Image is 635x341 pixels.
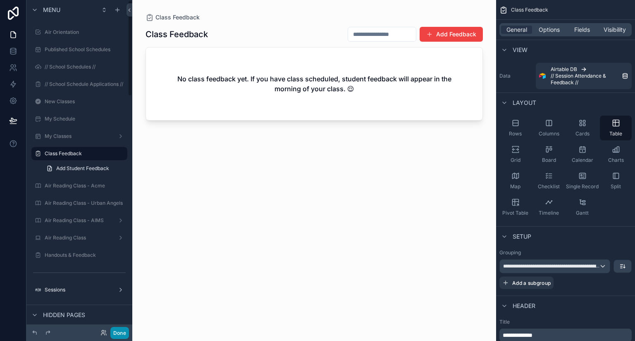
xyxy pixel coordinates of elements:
[513,302,535,310] span: Header
[45,29,126,36] label: Air Orientation
[512,280,551,286] span: Add a subgroup
[45,46,126,53] label: Published School Schedules
[31,147,127,160] a: Class Feedback
[499,277,554,289] button: Add a subgroup
[572,157,593,163] span: Calendar
[506,26,527,34] span: General
[31,301,127,314] a: Curriculum
[41,162,127,175] a: Add Student Feedback
[538,183,560,190] span: Checklist
[45,81,126,88] label: // School Schedule Applications //
[45,116,126,122] label: My Schedule
[609,130,622,137] span: Table
[608,157,624,163] span: Charts
[45,64,126,70] label: // School Schedules //
[533,168,565,193] button: Checklist
[533,195,565,220] button: Timeline
[31,197,127,210] a: Air Reading Class - Urban Angels
[542,157,556,163] span: Board
[31,179,127,192] a: Air Reading Class - Acme
[511,7,548,13] span: Class Feedback
[31,95,127,108] a: New Classes
[499,195,531,220] button: Pivot Table
[499,319,632,325] label: Title
[575,130,590,137] span: Cards
[31,283,127,296] a: Sessions
[566,142,598,167] button: Calendar
[539,26,560,34] span: Options
[110,327,129,339] button: Done
[513,46,528,54] span: View
[31,43,127,56] a: Published School Schedules
[611,183,621,190] span: Split
[499,116,531,140] button: Rows
[600,168,632,193] button: Split
[533,116,565,140] button: Columns
[45,304,114,310] label: Curriculum
[56,165,109,172] span: Add Student Feedback
[600,116,632,140] button: Table
[45,217,114,224] label: Air Reading Class - AIMS
[45,182,126,189] label: Air Reading Class - Acme
[536,63,632,89] a: Airtable DB// Session Attendance & Feedback //
[31,112,127,126] a: My Schedule
[45,98,126,105] label: New Classes
[43,6,60,14] span: Menu
[566,116,598,140] button: Cards
[604,26,626,34] span: Visibility
[45,252,126,258] label: Handouts & Feedback
[539,210,559,216] span: Timeline
[499,73,532,79] label: Data
[513,232,531,241] span: Setup
[513,99,536,107] span: Layout
[511,157,520,163] span: Grid
[45,200,126,206] label: Air Reading Class - Urban Angels
[600,142,632,167] button: Charts
[576,210,589,216] span: Gantt
[31,60,127,73] a: // School Schedules //
[499,249,521,256] label: Grouping
[502,210,528,216] span: Pivot Table
[539,130,559,137] span: Columns
[31,214,127,227] a: Air Reading Class - AIMS
[539,73,546,79] img: Airtable Logo
[45,133,114,140] label: My Classes
[566,168,598,193] button: Single Record
[45,150,122,157] label: Class Feedback
[509,130,522,137] span: Rows
[566,183,599,190] span: Single Record
[499,168,531,193] button: Map
[45,234,114,241] label: Air Reading Class
[31,249,127,262] a: Handouts & Feedback
[499,142,531,167] button: Grid
[510,183,520,190] span: Map
[551,73,622,86] span: // Session Attendance & Feedback //
[43,311,85,319] span: Hidden pages
[31,26,127,39] a: Air Orientation
[31,130,127,143] a: My Classes
[566,195,598,220] button: Gantt
[551,66,577,73] span: Airtable DB
[574,26,590,34] span: Fields
[533,142,565,167] button: Board
[31,78,127,91] a: // School Schedule Applications //
[31,231,127,244] a: Air Reading Class
[45,287,114,293] label: Sessions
